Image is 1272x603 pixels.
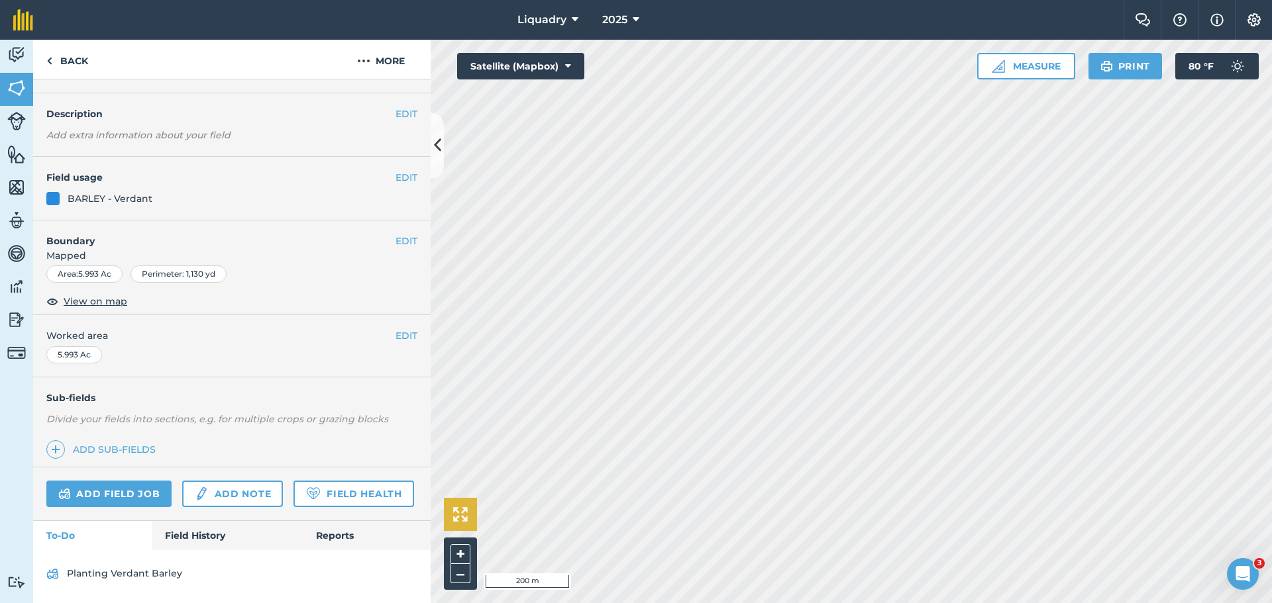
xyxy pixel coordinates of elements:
span: Worked area [46,328,417,343]
h4: Field usage [46,170,396,185]
button: + [450,544,470,564]
a: To-Do [33,521,152,550]
img: svg+xml;base64,PHN2ZyB4bWxucz0iaHR0cDovL3d3dy53My5vcmcvMjAwMC9zdmciIHdpZHRoPSIxNCIgaGVpZ2h0PSIyNC... [51,441,60,457]
img: Four arrows, one pointing top left, one top right, one bottom right and the last bottom left [453,507,468,522]
img: fieldmargin Logo [13,9,33,30]
button: Print [1088,53,1163,79]
img: svg+xml;base64,PD94bWwgdmVyc2lvbj0iMS4wIiBlbmNvZGluZz0idXRmLTgiPz4KPCEtLSBHZW5lcmF0b3I6IEFkb2JlIE... [7,310,26,330]
div: Area : 5.993 Ac [46,265,123,283]
span: View on map [64,294,127,308]
img: svg+xml;base64,PHN2ZyB4bWxucz0iaHR0cDovL3d3dy53My5vcmcvMjAwMC9zdmciIHdpZHRoPSI5IiBoZWlnaHQ9IjI0Ii... [46,53,52,69]
img: svg+xml;base64,PD94bWwgdmVyc2lvbj0iMS4wIiBlbmNvZGluZz0idXRmLTgiPz4KPCEtLSBHZW5lcmF0b3I6IEFkb2JlIE... [7,210,26,230]
button: More [331,40,431,79]
h4: Sub-fields [33,391,431,405]
div: BARLEY - Verdant [68,191,152,206]
h4: Boundary [33,220,396,248]
button: EDIT [396,234,417,248]
img: svg+xml;base64,PD94bWwgdmVyc2lvbj0iMS4wIiBlbmNvZGluZz0idXRmLTgiPz4KPCEtLSBHZW5lcmF0b3I6IEFkb2JlIE... [194,486,209,502]
span: Mapped [33,248,431,263]
a: Add sub-fields [46,440,161,459]
img: svg+xml;base64,PHN2ZyB4bWxucz0iaHR0cDovL3d3dy53My5vcmcvMjAwMC9zdmciIHdpZHRoPSIxOSIgaGVpZ2h0PSIyNC... [1100,58,1113,74]
img: svg+xml;base64,PD94bWwgdmVyc2lvbj0iMS4wIiBlbmNvZGluZz0idXRmLTgiPz4KPCEtLSBHZW5lcmF0b3I6IEFkb2JlIE... [7,244,26,263]
button: View on map [46,293,127,309]
img: svg+xml;base64,PD94bWwgdmVyc2lvbj0iMS4wIiBlbmNvZGluZz0idXRmLTgiPz4KPCEtLSBHZW5lcmF0b3I6IEFkb2JlIE... [7,344,26,362]
div: Perimeter : 1,130 yd [131,265,227,283]
img: svg+xml;base64,PHN2ZyB4bWxucz0iaHR0cDovL3d3dy53My5vcmcvMjAwMC9zdmciIHdpZHRoPSIxOCIgaGVpZ2h0PSIyNC... [46,293,58,309]
img: svg+xml;base64,PD94bWwgdmVyc2lvbj0iMS4wIiBlbmNvZGluZz0idXRmLTgiPz4KPCEtLSBHZW5lcmF0b3I6IEFkb2JlIE... [7,45,26,65]
img: svg+xml;base64,PHN2ZyB4bWxucz0iaHR0cDovL3d3dy53My5vcmcvMjAwMC9zdmciIHdpZHRoPSIxNyIgaGVpZ2h0PSIxNy... [1210,12,1224,28]
button: EDIT [396,107,417,121]
a: Field History [152,521,302,550]
img: svg+xml;base64,PD94bWwgdmVyc2lvbj0iMS4wIiBlbmNvZGluZz0idXRmLTgiPz4KPCEtLSBHZW5lcmF0b3I6IEFkb2JlIE... [7,576,26,588]
img: A cog icon [1246,13,1262,26]
span: Liquadry [517,12,566,28]
img: Two speech bubbles overlapping with the left bubble in the forefront [1135,13,1151,26]
div: 5.993 Ac [46,346,102,363]
span: 80 ° F [1189,53,1214,79]
img: svg+xml;base64,PD94bWwgdmVyc2lvbj0iMS4wIiBlbmNvZGluZz0idXRmLTgiPz4KPCEtLSBHZW5lcmF0b3I6IEFkb2JlIE... [7,277,26,297]
a: Add field job [46,481,172,507]
em: Add extra information about your field [46,129,231,141]
button: – [450,564,470,583]
img: Ruler icon [992,60,1005,73]
span: 3 [1254,558,1265,569]
iframe: Intercom live chat [1227,558,1259,590]
a: Planting Verdant Barley [46,563,417,584]
a: Field Health [293,481,413,507]
button: Measure [977,53,1075,79]
img: svg+xml;base64,PHN2ZyB4bWxucz0iaHR0cDovL3d3dy53My5vcmcvMjAwMC9zdmciIHdpZHRoPSI1NiIgaGVpZ2h0PSI2MC... [7,78,26,98]
a: Reports [303,521,431,550]
button: Satellite (Mapbox) [457,53,584,79]
a: Back [33,40,101,79]
img: svg+xml;base64,PD94bWwgdmVyc2lvbj0iMS4wIiBlbmNvZGluZz0idXRmLTgiPz4KPCEtLSBHZW5lcmF0b3I6IEFkb2JlIE... [58,486,71,502]
img: svg+xml;base64,PHN2ZyB4bWxucz0iaHR0cDovL3d3dy53My5vcmcvMjAwMC9zdmciIHdpZHRoPSI1NiIgaGVpZ2h0PSI2MC... [7,177,26,197]
img: svg+xml;base64,PD94bWwgdmVyc2lvbj0iMS4wIiBlbmNvZGluZz0idXRmLTgiPz4KPCEtLSBHZW5lcmF0b3I6IEFkb2JlIE... [7,112,26,130]
a: Add note [182,481,283,507]
img: svg+xml;base64,PHN2ZyB4bWxucz0iaHR0cDovL3d3dy53My5vcmcvMjAwMC9zdmciIHdpZHRoPSI1NiIgaGVpZ2h0PSI2MC... [7,144,26,164]
img: svg+xml;base64,PD94bWwgdmVyc2lvbj0iMS4wIiBlbmNvZGluZz0idXRmLTgiPz4KPCEtLSBHZW5lcmF0b3I6IEFkb2JlIE... [46,566,59,582]
h4: Description [46,107,417,121]
button: EDIT [396,328,417,343]
img: A question mark icon [1172,13,1188,26]
img: svg+xml;base64,PHN2ZyB4bWxucz0iaHR0cDovL3d3dy53My5vcmcvMjAwMC9zdmciIHdpZHRoPSIyMCIgaGVpZ2h0PSIyNC... [357,53,370,69]
img: svg+xml;base64,PD94bWwgdmVyc2lvbj0iMS4wIiBlbmNvZGluZz0idXRmLTgiPz4KPCEtLSBHZW5lcmF0b3I6IEFkb2JlIE... [1224,53,1251,79]
button: EDIT [396,170,417,185]
em: Divide your fields into sections, e.g. for multiple crops or grazing blocks [46,413,388,425]
button: 80 °F [1175,53,1259,79]
span: 2025 [602,12,627,28]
